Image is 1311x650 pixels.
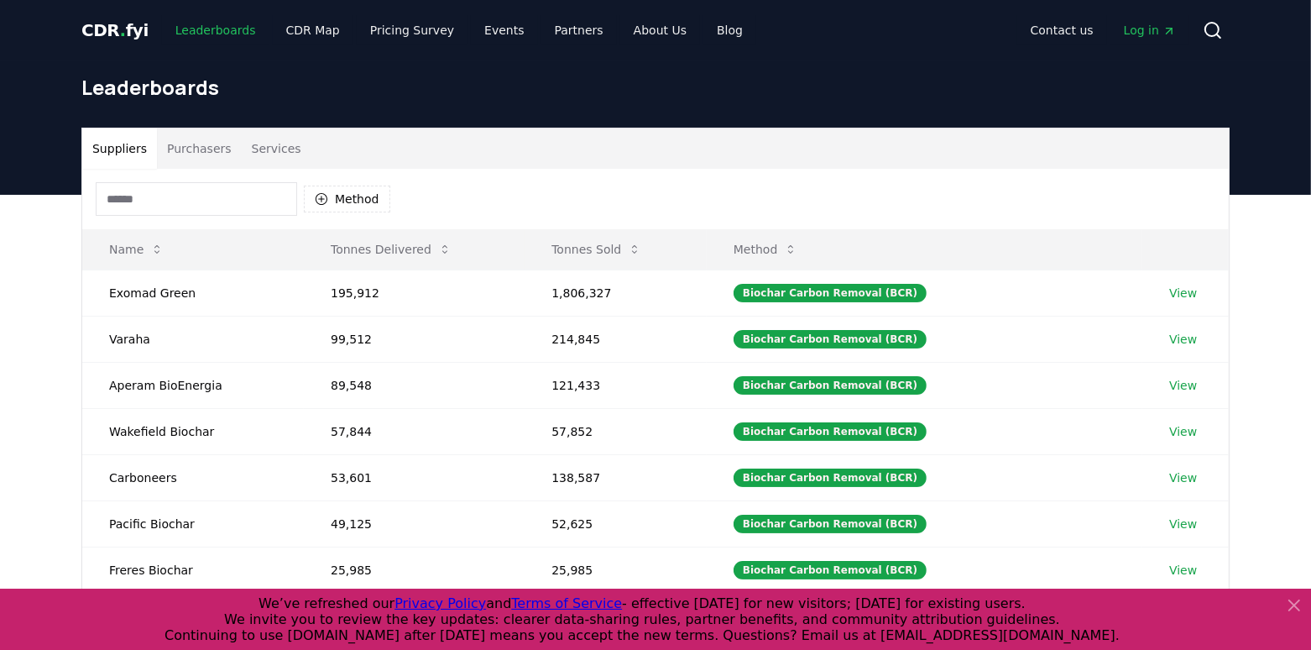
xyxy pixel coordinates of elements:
a: Leaderboards [162,15,269,45]
span: Log in [1124,22,1176,39]
td: 1,806,327 [525,270,707,316]
button: Suppliers [82,128,157,169]
div: Biochar Carbon Removal (BCR) [734,515,927,533]
td: 57,852 [525,408,707,454]
td: 25,985 [525,547,707,593]
div: Biochar Carbon Removal (BCR) [734,330,927,349]
h1: Leaderboards [81,74,1230,101]
td: 214,845 [525,316,707,362]
td: Varaha [82,316,304,362]
td: 52,625 [525,501,707,547]
a: Contact us [1017,15,1107,45]
a: View [1169,285,1197,301]
td: Wakefield Biochar [82,408,304,454]
span: . [120,20,126,40]
button: Purchasers [157,128,242,169]
td: 25,985 [304,547,525,593]
td: 57,844 [304,408,525,454]
a: View [1169,562,1197,579]
a: Pricing Survey [357,15,467,45]
a: Events [471,15,537,45]
a: View [1169,423,1197,440]
td: 89,548 [304,362,525,408]
a: About Us [620,15,700,45]
td: 49,125 [304,501,525,547]
button: Services [242,128,311,169]
nav: Main [1017,15,1189,45]
td: Freres Biochar [82,547,304,593]
td: Exomad Green [82,270,304,316]
td: 138,587 [525,454,707,501]
div: Biochar Carbon Removal (BCR) [734,561,927,579]
span: CDR fyi [81,20,149,40]
button: Tonnes Sold [538,233,655,266]
a: View [1169,377,1197,394]
div: Biochar Carbon Removal (BCR) [734,284,927,302]
div: Biochar Carbon Removal (BCR) [734,376,927,395]
button: Method [720,233,812,266]
td: Aperam BioEnergia [82,362,304,408]
a: Partners [541,15,617,45]
td: 53,601 [304,454,525,501]
td: 99,512 [304,316,525,362]
div: Biochar Carbon Removal (BCR) [734,422,927,441]
nav: Main [162,15,756,45]
button: Method [304,186,390,212]
td: 121,433 [525,362,707,408]
button: Name [96,233,177,266]
a: View [1169,469,1197,486]
a: View [1169,516,1197,532]
a: Blog [703,15,756,45]
div: Biochar Carbon Removal (BCR) [734,469,927,487]
td: 195,912 [304,270,525,316]
button: Tonnes Delivered [317,233,465,266]
a: CDR.fyi [81,18,149,42]
a: Log in [1110,15,1189,45]
a: CDR Map [273,15,353,45]
td: Carboneers [82,454,304,501]
a: View [1169,331,1197,348]
td: Pacific Biochar [82,501,304,547]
